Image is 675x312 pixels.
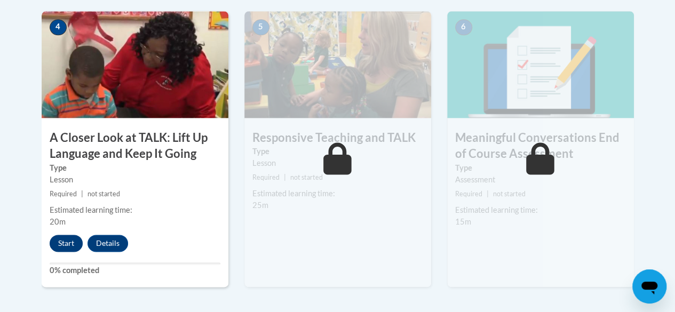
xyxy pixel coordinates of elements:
span: 20m [50,217,66,226]
span: 15m [455,217,471,226]
span: | [284,173,286,181]
h3: A Closer Look at TALK: Lift Up Language and Keep It Going [42,130,228,163]
label: Type [252,146,423,157]
button: Start [50,235,83,252]
div: Lesson [50,174,220,186]
h3: Responsive Teaching and TALK [244,130,431,146]
span: 6 [455,19,472,35]
img: Course Image [447,11,634,118]
h3: Meaningful Conversations End of Course Assessment [447,130,634,163]
div: Estimated learning time: [50,204,220,216]
label: Type [455,162,626,174]
span: not started [290,173,323,181]
span: not started [88,190,120,198]
img: Course Image [42,11,228,118]
span: Required [50,190,77,198]
span: | [81,190,83,198]
span: | [487,190,489,198]
label: Type [50,162,220,174]
button: Details [88,235,128,252]
div: Assessment [455,174,626,186]
div: Lesson [252,157,423,169]
div: Estimated learning time: [455,204,626,216]
label: 0% completed [50,265,220,276]
span: 5 [252,19,269,35]
img: Course Image [244,11,431,118]
span: 4 [50,19,67,35]
iframe: Button to launch messaging window [632,269,666,303]
span: 25m [252,201,268,210]
span: Required [455,190,482,198]
span: Required [252,173,280,181]
span: not started [493,190,526,198]
div: Estimated learning time: [252,188,423,199]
